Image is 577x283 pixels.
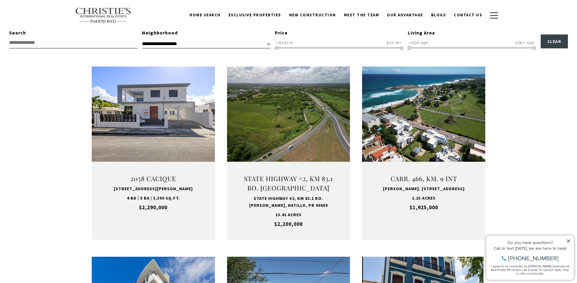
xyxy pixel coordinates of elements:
[427,9,450,21] a: Blogs
[408,40,430,46] span: <500 sqft
[75,8,131,23] img: Christie's International Real Estate text transparent background
[186,9,225,21] a: Home Search
[229,12,281,18] span: Exclusive Properties
[431,12,446,18] span: Blogs
[486,7,502,24] button: button
[275,29,403,37] div: Price
[25,28,75,34] span: [PHONE_NUMBER]
[6,19,87,24] div: Call or text [DATE], we are here to help!
[289,12,336,18] span: New Construction
[541,34,568,48] button: Clear
[6,14,87,18] div: Do you have questions?
[8,37,86,49] span: I agree to be contacted by [PERSON_NAME] International Real Estate PR via text, call & email. To ...
[225,9,285,21] a: Exclusive Properties
[285,9,340,21] a: New Construction
[513,40,536,46] span: 10K+ sqft
[275,40,295,46] span: <$100 K
[142,29,270,37] div: Neighborhood
[385,40,403,46] span: $10 M+
[340,9,383,21] a: Meet the Team
[383,9,427,21] a: Our Advantage
[408,29,536,37] div: Living Area
[454,12,482,18] span: Contact Us
[9,29,137,37] div: Search
[387,12,423,18] span: Our Advantage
